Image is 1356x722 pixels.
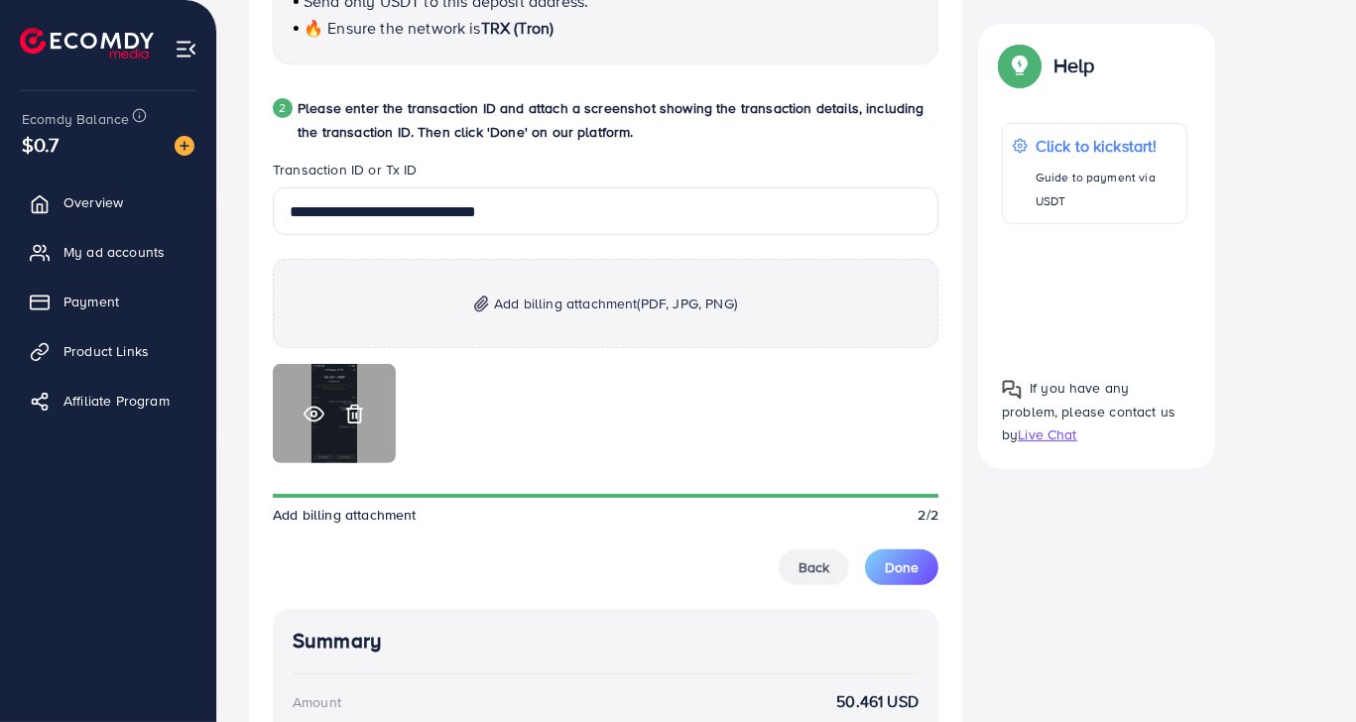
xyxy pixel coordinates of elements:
[481,17,555,39] span: TRX (Tron)
[1002,379,1022,399] img: Popup guide
[63,341,149,361] span: Product Links
[885,557,919,577] span: Done
[22,109,129,129] span: Ecomdy Balance
[1002,378,1175,443] span: If you have any problem, please contact us by
[20,28,154,59] img: logo
[15,232,201,272] a: My ad accounts
[638,294,737,313] span: (PDF, JPG, PNG)
[15,331,201,371] a: Product Links
[175,38,197,60] img: menu
[836,690,919,713] strong: 50.461 USD
[1036,134,1176,158] p: Click to kickstart!
[293,629,919,654] h4: Summary
[304,17,481,39] span: 🔥 Ensure the network is
[63,391,170,411] span: Affiliate Program
[63,242,165,262] span: My ad accounts
[175,136,194,156] img: image
[474,296,489,312] img: img
[15,182,201,222] a: Overview
[273,98,293,118] div: 2
[15,282,201,321] a: Payment
[63,292,119,311] span: Payment
[1036,166,1176,213] p: Guide to payment via USDT
[1053,54,1095,77] p: Help
[799,557,829,577] span: Back
[865,549,938,585] button: Done
[919,505,938,525] span: 2/2
[293,692,341,712] div: Amount
[15,381,201,421] a: Affiliate Program
[22,130,60,159] span: $0.7
[273,160,938,187] legend: Transaction ID or Tx ID
[1002,48,1038,83] img: Popup guide
[273,505,417,525] span: Add billing attachment
[63,192,123,212] span: Overview
[1018,424,1076,444] span: Live Chat
[1272,633,1341,707] iframe: Chat
[298,96,938,144] p: Please enter the transaction ID and attach a screenshot showing the transaction details, includin...
[494,292,737,315] span: Add billing attachment
[779,549,849,585] button: Back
